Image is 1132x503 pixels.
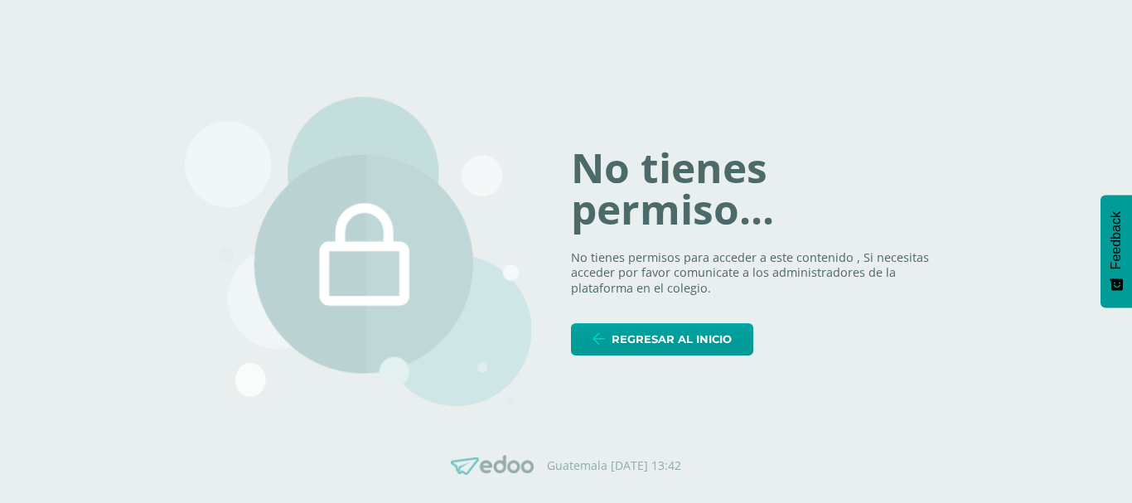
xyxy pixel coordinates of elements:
span: Regresar al inicio [612,324,732,355]
a: Regresar al inicio [571,323,753,355]
img: 403.png [185,97,531,407]
img: Edoo [451,455,534,476]
p: No tienes permisos para acceder a este contenido , Si necesitas acceder por favor comunicate a lo... [571,250,947,297]
span: Feedback [1109,211,1124,269]
p: Guatemala [DATE] 13:42 [547,458,681,473]
h1: No tienes permiso... [571,148,947,230]
button: Feedback - Mostrar encuesta [1101,195,1132,307]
